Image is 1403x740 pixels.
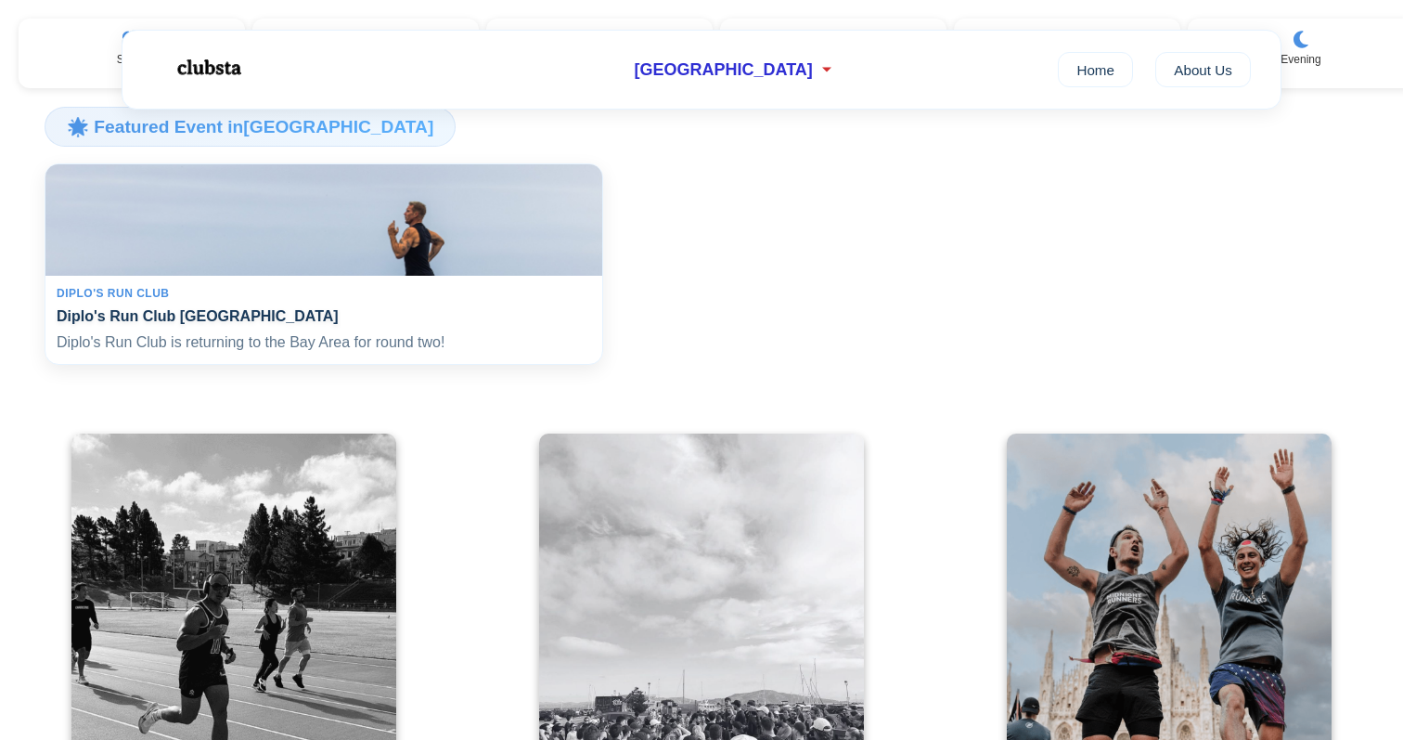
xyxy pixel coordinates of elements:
[37,162,611,278] img: Diplo's Run Club San Francisco
[634,60,812,80] span: [GEOGRAPHIC_DATA]
[57,287,591,300] div: Diplo's Run Club
[45,107,456,146] h3: 🌟 Featured Event in [GEOGRAPHIC_DATA]
[57,307,591,325] h4: Diplo's Run Club [GEOGRAPHIC_DATA]
[1058,52,1133,87] a: Home
[152,45,264,91] img: Logo
[57,332,591,353] p: Diplo's Run Club is returning to the Bay Area for round two!
[1155,52,1251,87] a: About Us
